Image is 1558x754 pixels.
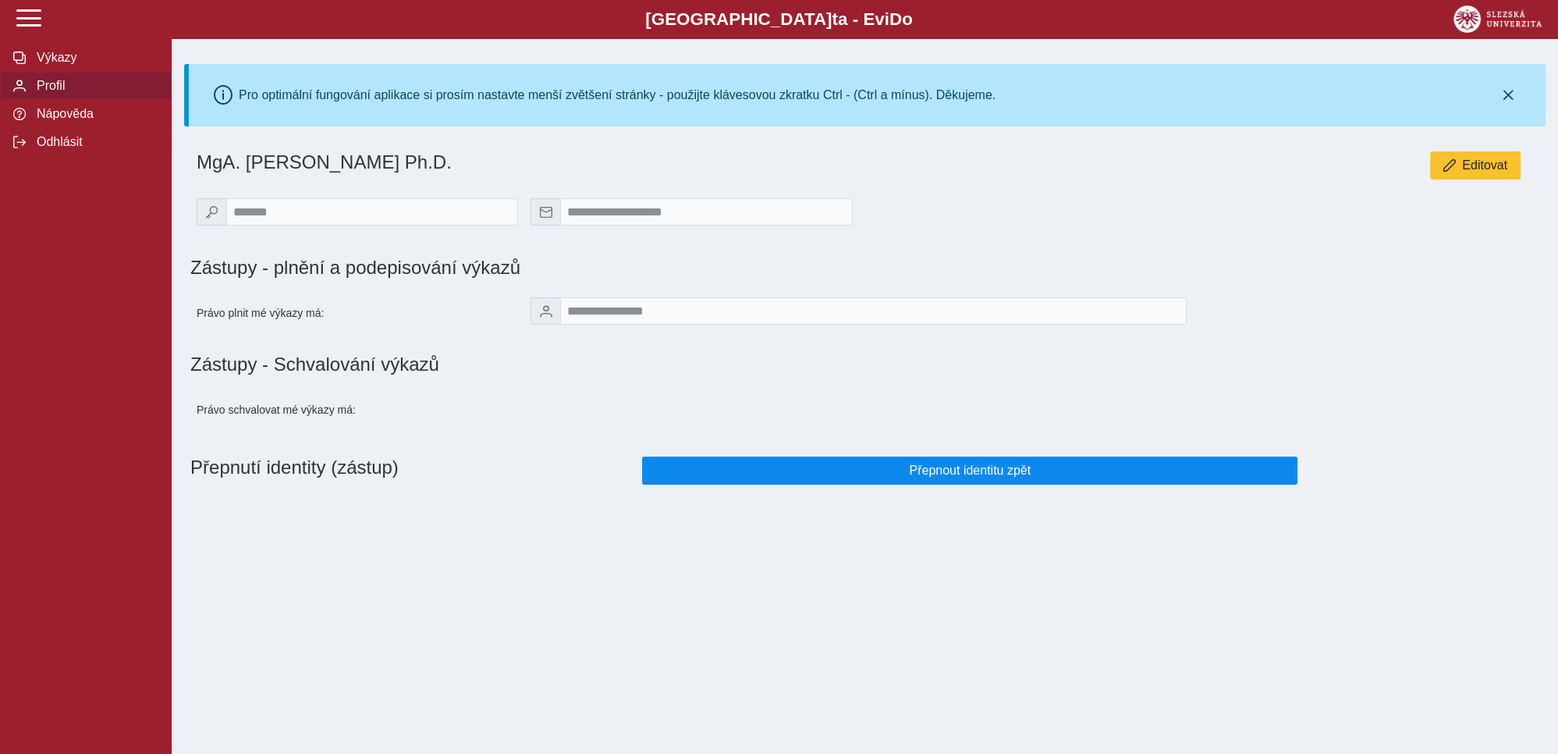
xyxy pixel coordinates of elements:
[32,107,158,121] span: Nápověda
[190,291,524,335] div: Právo plnit mé výkazy má:
[47,9,1511,30] b: [GEOGRAPHIC_DATA] a - Evi
[190,257,1075,279] h1: Zástupy - plnění a podepisování výkazů
[32,135,158,149] span: Odhlásit
[32,51,158,65] span: Výkazy
[190,354,1539,375] h1: Zástupy - Schvalování výkazů
[642,457,1298,485] button: Přepnout identitu zpět
[902,9,913,29] span: o
[190,450,636,491] h1: Přepnutí identity (zástup)
[1430,151,1521,180] button: Editovat
[832,9,837,29] span: t
[889,9,902,29] span: D
[197,151,1075,173] h1: MgA. [PERSON_NAME] Ph.D.
[32,79,158,93] span: Profil
[1453,5,1542,33] img: logo_web_su.png
[655,464,1285,478] span: Přepnout identitu zpět
[239,88,995,102] div: Pro optimální fungování aplikace si prosím nastavte menší zvětšení stránky - použijte klávesovou ...
[190,388,524,432] div: Právo schvalovat mé výkazy má:
[1462,158,1507,172] span: Editovat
